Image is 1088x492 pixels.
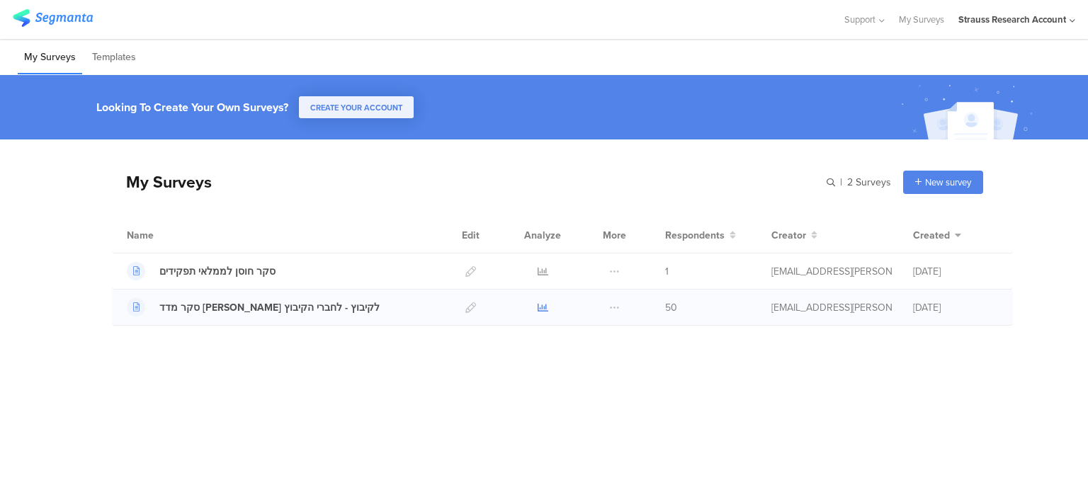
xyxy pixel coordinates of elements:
div: assaf.cheprut@strauss-group.com [771,264,892,279]
button: Creator [771,228,817,243]
span: 1 [665,264,669,279]
span: Respondents [665,228,725,243]
div: סקר מדד חוסן קיבוצי לקיבוץ - לחברי הקיבוץ [159,300,380,315]
span: | [838,175,844,190]
div: Looking To Create Your Own Surveys? [96,99,288,115]
img: create_account_image.svg [896,79,1042,144]
div: More [599,217,630,253]
div: My Surveys [112,170,212,194]
div: [DATE] [913,264,998,279]
span: Created [913,228,950,243]
div: Name [127,228,212,243]
div: Edit [455,217,486,253]
li: Templates [86,41,142,74]
li: My Surveys [18,41,82,74]
div: Strauss Research Account [958,13,1066,26]
button: Respondents [665,228,736,243]
div: Analyze [521,217,564,253]
span: 2 Surveys [847,175,891,190]
a: סקר מדד [PERSON_NAME] לקיבוץ - לחברי הקיבוץ [127,298,380,316]
span: Creator [771,228,806,243]
span: Support [844,13,875,26]
button: CREATE YOUR ACCOUNT [299,96,414,118]
span: 50 [665,300,677,315]
span: New survey [925,176,971,189]
span: CREATE YOUR ACCOUNT [310,102,402,113]
div: assaf.cheprut@strauss-group.com [771,300,892,315]
button: Created [913,228,961,243]
div: סקר חוסן לממלאי תפקידים [159,264,276,279]
img: segmanta logo [13,9,93,27]
div: [DATE] [913,300,998,315]
a: סקר חוסן לממלאי תפקידים [127,262,276,280]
